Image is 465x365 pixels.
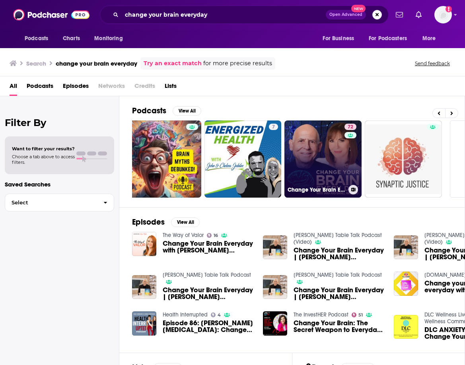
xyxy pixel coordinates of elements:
a: Joni Table Talk Podcast [294,272,382,278]
a: 16 [207,233,218,238]
a: 7 [204,120,282,198]
span: Networks [98,80,125,96]
span: Choose a tab above to access filters. [12,154,75,165]
input: Search podcasts, credits, & more... [122,8,326,21]
h2: Episodes [132,217,165,227]
button: View All [171,217,200,227]
img: Change Your Brain Everyday | Dr. Daniel Amen [263,275,287,299]
span: for more precise results [203,59,272,68]
p: Saved Searches [5,181,114,188]
h3: Search [26,60,46,67]
a: Show notifications dropdown [393,8,406,21]
a: Joni Table Talk Podcast (Video) [294,232,382,245]
a: 51 [352,313,363,317]
a: 72 [344,124,356,130]
a: 7 [269,124,278,130]
span: Change Your Brain Everyday | [PERSON_NAME][MEDICAL_DATA] [163,287,253,300]
h2: Podcasts [132,106,166,116]
span: Podcasts [25,33,48,44]
button: View All [173,106,201,116]
span: 72 [348,123,353,131]
a: Lists [165,80,177,96]
a: Try an exact match [144,59,202,68]
a: The Way of Valor [163,232,204,239]
a: Episode 86: Dr. Daniel Amen: Change Your Brain Everyday [163,320,253,333]
a: The InvestHER Podcast [294,311,348,318]
a: PodcastsView All [132,106,201,116]
button: open menu [317,31,364,46]
span: For Podcasters [369,33,407,44]
a: Health Interrupted [163,311,208,318]
img: User Profile [434,6,452,23]
a: Change Your Brain Everyday with Dr. Daniel Amen [163,240,253,254]
a: Episodes [63,80,89,96]
img: Podchaser - Follow, Share and Rate Podcasts [13,7,89,22]
img: Episode 86: Dr. Daniel Amen: Change Your Brain Everyday [132,311,156,336]
button: open menu [89,31,133,46]
button: Send feedback [412,60,452,67]
button: open menu [364,31,418,46]
a: 72Change Your Brain Every Day [284,120,362,198]
a: Change Your Brain: The Secret Weapon to Everyday Joy & Success [294,320,384,333]
h3: change your brain everyday [56,60,137,67]
img: Change your brain everyday with Dr. Daniel Amen [394,272,418,296]
a: Show notifications dropdown [412,8,425,21]
a: EpisodesView All [132,217,200,227]
span: Episode 86: [PERSON_NAME][MEDICAL_DATA]: Change Your Brain Everyday [163,320,253,333]
h3: Change Your Brain Every Day [288,186,345,193]
span: 51 [358,313,363,317]
span: Change Your Brain Everyday with [PERSON_NAME][MEDICAL_DATA] [163,240,253,254]
button: Select [5,194,114,212]
span: New [351,5,366,12]
span: More [422,33,436,44]
img: Change Your Brain Everyday with Dr. Daniel Amen [132,232,156,256]
div: Search podcasts, credits, & more... [100,6,389,24]
span: 4 [218,313,221,317]
span: Change Your Brain Everyday | [PERSON_NAME][MEDICAL_DATA] [294,287,384,300]
span: Credits [134,80,155,96]
img: Change Your Brain Everyday | Dr. Daniel Amen [132,275,156,299]
span: Charts [63,33,80,44]
img: Change Your Brain: The Secret Weapon to Everyday Joy & Success [263,311,287,336]
img: Change Your Brain Everyday | Dr. Daniel Amen [394,235,418,260]
img: DLC ANXIETY LIVE - 98 - Change Your Brain Everyday! - Ft. Doc Amen | DLC Anxiety [394,315,418,339]
button: Open AdvancedNew [326,10,366,19]
a: All [10,80,17,96]
a: Change Your Brain Everyday | Dr. Daniel Amen [294,287,384,300]
svg: Email not verified [446,6,452,12]
span: 7 [272,123,275,131]
span: Open Advanced [329,13,362,17]
a: Change Your Brain Everyday | Dr. Daniel Amen [294,247,384,260]
span: 16 [214,234,218,237]
button: Show profile menu [434,6,452,23]
span: Monitoring [94,33,123,44]
a: Podcasts [27,80,53,96]
button: open menu [19,31,58,46]
button: open menu [417,31,446,46]
span: Select [5,200,97,205]
span: For Business [323,33,354,44]
a: 4 [211,313,221,317]
span: Logged in as EllaRoseMurphy [434,6,452,23]
span: Change Your Brain Everyday | [PERSON_NAME][MEDICAL_DATA] [294,247,384,260]
a: Charts [58,31,85,46]
img: Change Your Brain Everyday | Dr. Daniel Amen [263,235,287,260]
h2: Filter By [5,117,114,128]
a: Change Your Brain Everyday | Dr. Daniel Amen [163,287,253,300]
span: Want to filter your results? [12,146,75,151]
